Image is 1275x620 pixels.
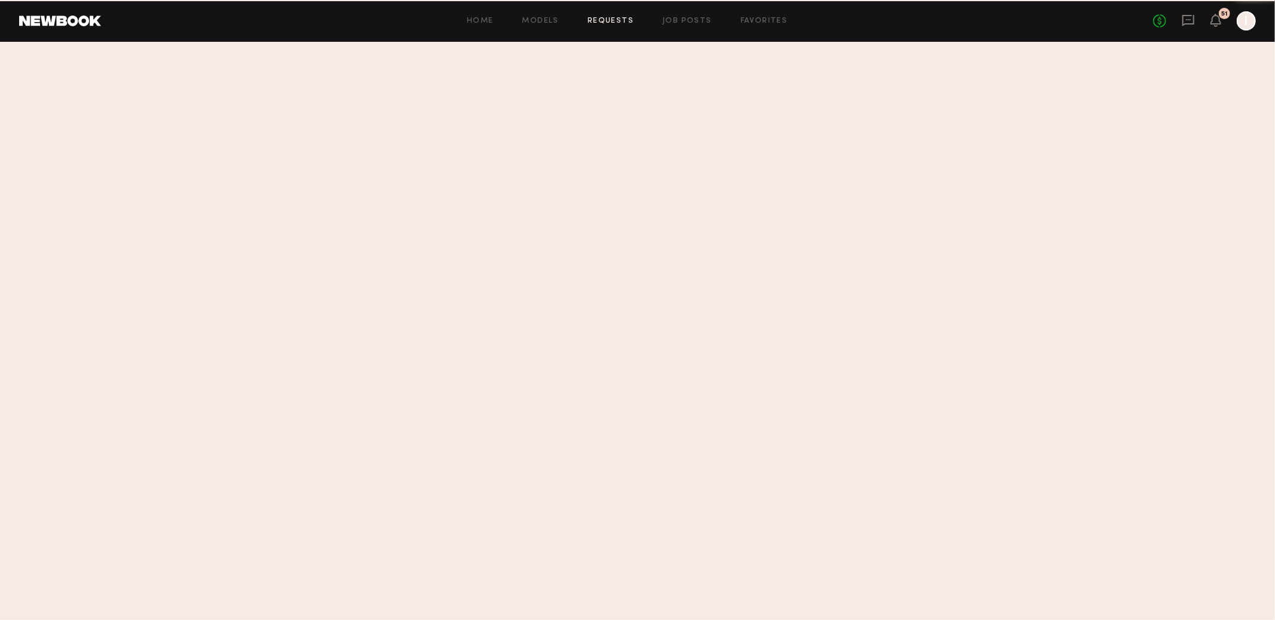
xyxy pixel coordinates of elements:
[662,17,712,25] a: Job Posts
[522,17,559,25] a: Models
[741,17,788,25] a: Favorites
[467,17,494,25] a: Home
[588,17,634,25] a: Requests
[1221,11,1228,17] div: 51
[1237,11,1256,30] a: I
